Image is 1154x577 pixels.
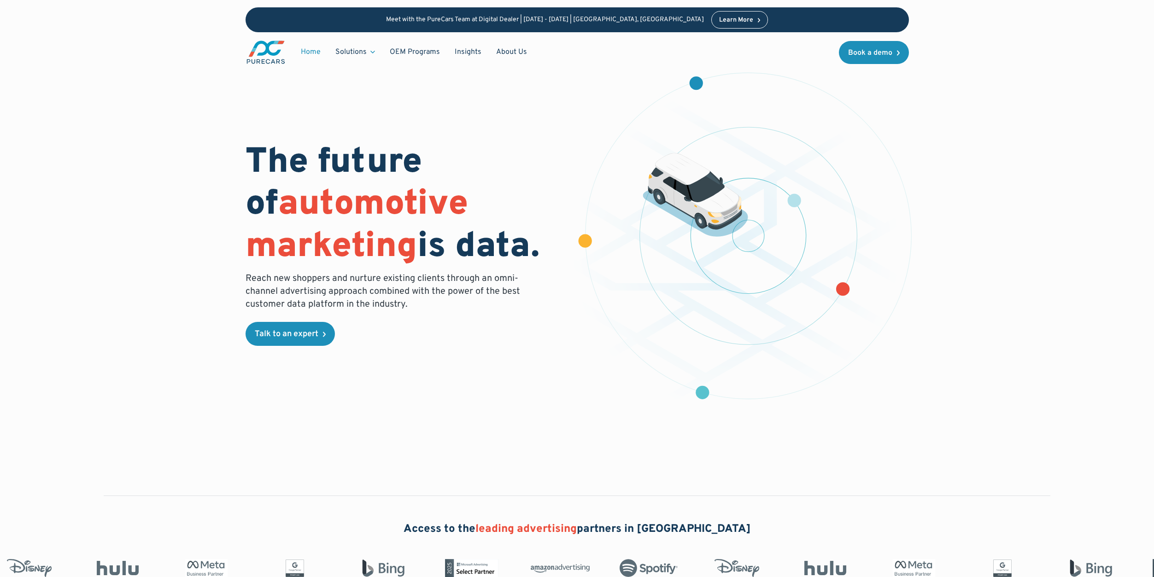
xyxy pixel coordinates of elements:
[246,40,286,65] img: purecars logo
[711,11,768,29] a: Learn More
[526,561,585,576] img: Amazon Advertising
[475,522,577,536] span: leading advertising
[84,561,143,576] img: Hulu
[643,153,749,237] img: illustration of a vehicle
[246,40,286,65] a: main
[791,561,850,576] img: Hulu
[386,16,704,24] p: Meet with the PureCars Team at Digital Dealer | [DATE] - [DATE] | [GEOGRAPHIC_DATA], [GEOGRAPHIC_...
[848,49,892,57] div: Book a demo
[328,43,382,61] div: Solutions
[447,43,489,61] a: Insights
[255,330,318,338] div: Talk to an expert
[246,142,566,268] h1: The future of is data.
[246,322,335,346] a: Talk to an expert
[246,183,468,269] span: automotive marketing
[404,522,751,537] h2: Access to the partners in [GEOGRAPHIC_DATA]
[246,272,526,311] p: Reach new shoppers and nurture existing clients through an omni-channel advertising approach comb...
[335,47,367,57] div: Solutions
[489,43,534,61] a: About Us
[293,43,328,61] a: Home
[719,17,753,23] div: Learn More
[382,43,447,61] a: OEM Programs
[839,41,909,64] a: Book a demo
